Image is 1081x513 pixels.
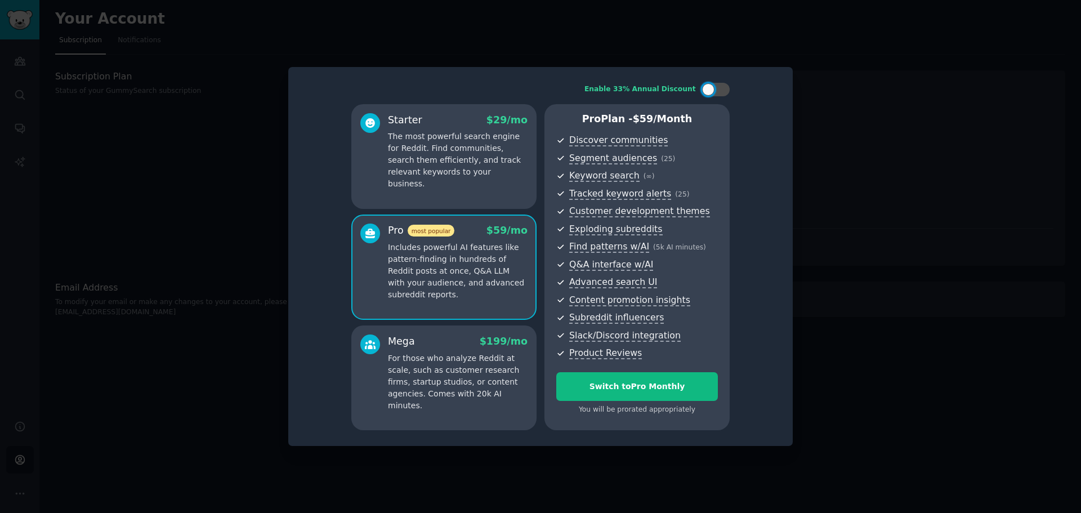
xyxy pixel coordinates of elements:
span: Product Reviews [569,347,642,359]
span: ( 25 ) [675,190,689,198]
div: Mega [388,334,415,349]
span: ( 5k AI minutes ) [653,243,706,251]
span: most popular [408,225,455,237]
div: Switch to Pro Monthly [557,381,717,392]
span: Q&A interface w/AI [569,259,653,271]
p: Pro Plan - [556,112,718,126]
div: Pro [388,224,454,238]
span: Customer development themes [569,206,710,217]
div: Starter [388,113,422,127]
span: Find patterns w/AI [569,241,649,253]
span: Content promotion insights [569,295,690,306]
span: $ 199 /mo [480,336,528,347]
span: $ 29 /mo [486,114,528,126]
span: Slack/Discord integration [569,330,681,342]
span: Exploding subreddits [569,224,662,235]
span: Subreddit influencers [569,312,664,324]
span: $ 59 /mo [486,225,528,236]
p: Includes powerful AI features like pattern-finding in hundreds of Reddit posts at once, Q&A LLM w... [388,242,528,301]
p: For those who analyze Reddit at scale, such as customer research firms, startup studios, or conte... [388,353,528,412]
span: Tracked keyword alerts [569,188,671,200]
span: ( 25 ) [661,155,675,163]
div: You will be prorated appropriately [556,405,718,415]
span: Discover communities [569,135,668,146]
span: Segment audiences [569,153,657,164]
span: Advanced search UI [569,276,657,288]
p: The most powerful search engine for Reddit. Find communities, search them efficiently, and track ... [388,131,528,190]
button: Switch toPro Monthly [556,372,718,401]
span: $ 59 /month [633,113,693,124]
span: ( ∞ ) [644,172,655,180]
span: Keyword search [569,170,640,182]
div: Enable 33% Annual Discount [584,84,696,95]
